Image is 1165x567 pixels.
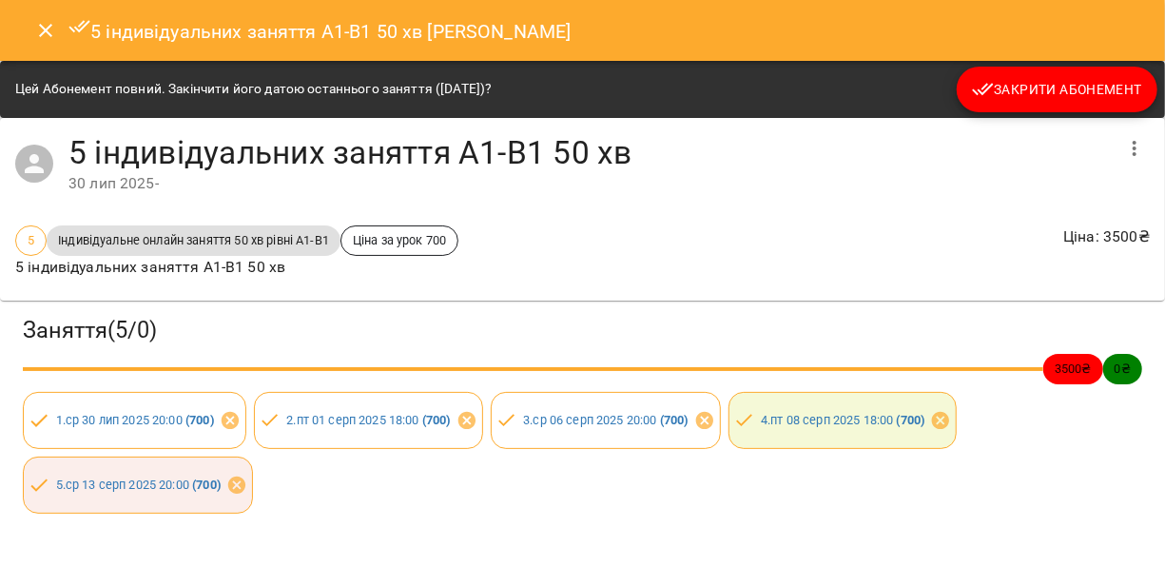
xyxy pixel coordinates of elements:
[68,172,1112,195] div: 30 лип 2025 -
[16,231,46,249] span: 5
[660,413,689,427] b: ( 700 )
[23,316,1142,345] h3: Заняття ( 5 / 0 )
[23,392,246,449] div: 1.ср 30 лип 2025 20:00 (700)
[15,72,492,107] div: Цей Абонемент повний. Закінчити його датою останнього заняття ([DATE])?
[56,413,214,427] a: 1.ср 30 лип 2025 20:00 (700)
[286,413,450,427] a: 2.пт 01 серп 2025 18:00 (700)
[56,478,221,492] a: 5.ср 13 серп 2025 20:00 (700)
[957,67,1157,112] button: Закрити Абонемент
[972,78,1142,101] span: Закрити Абонемент
[1063,225,1150,248] p: Ціна : 3500 ₴
[761,413,924,427] a: 4.пт 08 серп 2025 18:00 (700)
[254,392,483,449] div: 2.пт 01 серп 2025 18:00 (700)
[341,231,457,249] span: Ціна за урок 700
[23,457,253,514] div: 5.ср 13 серп 2025 20:00 (700)
[491,392,721,449] div: 3.ср 06 серп 2025 20:00 (700)
[68,133,1112,172] h4: 5 індивідуальних заняття А1-В1 50 хв
[68,15,572,47] h6: 5 індивідуальних заняття А1-В1 50 хв [PERSON_NAME]
[1043,360,1103,378] span: 3500 ₴
[1103,360,1142,378] span: 0 ₴
[15,256,458,279] p: 5 індивідуальних заняття А1-В1 50 хв
[23,8,68,53] button: Close
[192,478,221,492] b: ( 700 )
[897,413,925,427] b: ( 700 )
[728,392,958,449] div: 4.пт 08 серп 2025 18:00 (700)
[422,413,451,427] b: ( 700 )
[523,413,688,427] a: 3.ср 06 серп 2025 20:00 (700)
[47,231,340,249] span: Індивідуальне онлайн заняття 50 хв рівні А1-В1
[185,413,214,427] b: ( 700 )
